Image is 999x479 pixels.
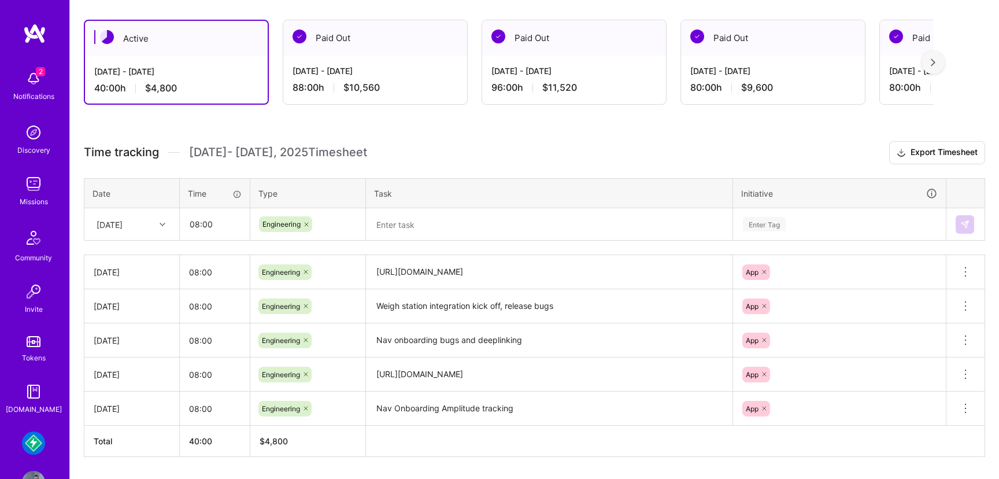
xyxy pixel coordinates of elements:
[20,196,48,208] div: Missions
[189,145,367,160] span: [DATE] - [DATE] , 2025 Timesheet
[542,82,577,94] span: $11,520
[180,257,250,288] input: HH:MM
[97,218,123,230] div: [DATE]
[85,21,268,56] div: Active
[690,82,856,94] div: 80:00 h
[367,256,731,288] textarea: [URL][DOMAIN_NAME]
[367,393,731,425] textarea: Nav Onboarding Amplitude tracking
[180,359,250,390] input: HH:MM
[188,187,242,200] div: Time
[19,432,48,455] a: Mudflap: Fintech for Trucking
[746,404,758,413] span: App
[491,30,505,43] img: Paid Out
[36,67,45,76] span: 2
[746,336,758,345] span: App
[22,280,45,303] img: Invite
[180,393,250,424] input: HH:MM
[84,145,159,160] span: Time tracking
[20,224,47,252] img: Community
[491,82,657,94] div: 96:00 h
[367,290,731,322] textarea: Weigh station integration kick off, release bugs
[22,172,45,196] img: teamwork
[931,58,935,67] img: right
[94,403,170,415] div: [DATE]
[897,147,906,159] i: icon Download
[22,67,45,90] img: bell
[145,82,177,94] span: $4,800
[94,334,170,347] div: [DATE]
[746,370,758,379] span: App
[491,65,657,77] div: [DATE] - [DATE]
[180,426,250,457] th: 40:00
[94,266,170,278] div: [DATE]
[262,302,300,311] span: Engineering
[13,90,54,102] div: Notifications
[367,325,731,356] textarea: Nav onboarding bugs and deeplinking
[262,268,300,277] span: Engineering
[94,369,170,381] div: [DATE]
[180,291,250,322] input: HH:MM
[6,403,62,415] div: [DOMAIN_NAME]
[681,20,865,56] div: Paid Out
[262,220,301,229] span: Engineering
[283,20,467,56] div: Paid Out
[27,336,40,347] img: tokens
[746,268,758,277] span: App
[690,65,856,77] div: [DATE] - [DATE]
[367,359,731,390] textarea: [URL][DOMAIN_NAME]
[293,30,306,43] img: Paid Out
[22,352,46,364] div: Tokens
[22,121,45,144] img: discovery
[743,215,786,233] div: Enter Tag
[22,380,45,403] img: guide book
[250,178,366,208] th: Type
[94,65,258,78] div: [DATE] - [DATE]
[366,178,733,208] th: Task
[889,141,985,164] button: Export Timesheet
[84,426,180,457] th: Total
[262,404,300,413] span: Engineering
[262,336,300,345] span: Engineering
[15,252,52,264] div: Community
[960,220,970,229] img: Submit
[17,144,50,156] div: Discovery
[25,303,43,315] div: Invite
[84,178,180,208] th: Date
[262,370,300,379] span: Engineering
[741,187,938,200] div: Initiative
[160,222,165,227] i: icon Chevron
[746,302,758,311] span: App
[94,300,170,312] div: [DATE]
[741,82,773,94] span: $9,600
[22,432,45,455] img: Mudflap: Fintech for Trucking
[180,325,250,356] input: HH:MM
[100,30,114,44] img: Active
[260,436,288,446] span: $ 4,800
[180,209,249,239] input: HH:MM
[343,82,380,94] span: $10,560
[690,30,704,43] img: Paid Out
[293,65,458,77] div: [DATE] - [DATE]
[482,20,666,56] div: Paid Out
[889,30,903,43] img: Paid Out
[94,82,258,94] div: 40:00 h
[23,23,46,44] img: logo
[293,82,458,94] div: 88:00 h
